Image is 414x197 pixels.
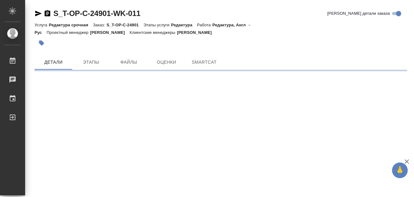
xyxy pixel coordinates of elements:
button: Добавить тэг [35,36,48,50]
p: Заказ: [93,23,106,27]
span: 🙏 [395,164,405,177]
span: Оценки [151,58,182,66]
span: Этапы [76,58,106,66]
p: [PERSON_NAME] [90,30,130,35]
p: [PERSON_NAME] [177,30,216,35]
p: Редактура [171,23,197,27]
span: Файлы [114,58,144,66]
button: Скопировать ссылку [44,10,51,17]
p: Редактура срочная [49,23,93,27]
p: Услуга [35,23,49,27]
span: [PERSON_NAME] детали заказа [327,10,390,17]
p: Клиентские менеджеры [130,30,177,35]
button: 🙏 [392,162,408,178]
span: SmartCat [189,58,219,66]
button: Скопировать ссылку для ЯМессенджера [35,10,42,17]
p: Работа [197,23,212,27]
p: Проектный менеджер [46,30,90,35]
p: S_T-OP-C-24901 [106,23,143,27]
a: S_T-OP-C-24901-WK-011 [53,9,140,18]
p: Этапы услуги [144,23,171,27]
span: Детали [38,58,68,66]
